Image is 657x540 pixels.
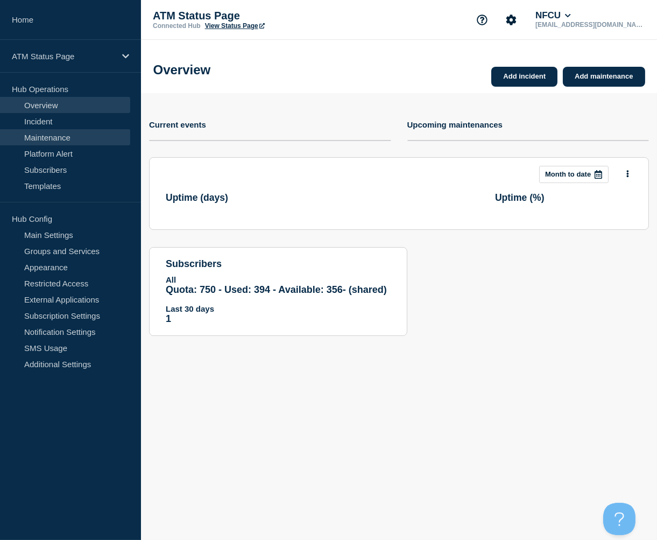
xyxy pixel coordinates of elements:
[166,304,391,313] p: Last 30 days
[500,9,522,31] button: Account settings
[533,21,645,29] p: [EMAIL_ADDRESS][DOMAIN_NAME]
[205,22,265,30] a: View Status Page
[471,9,493,31] button: Support
[149,120,206,129] h4: Current events
[166,258,391,270] h4: subscribers
[153,62,211,78] h1: Overview
[166,192,303,204] h3: Uptime ( days )
[12,52,115,61] p: ATM Status Page
[495,192,632,204] h3: Uptime ( % )
[545,170,591,178] p: Month to date
[166,284,387,295] span: Quota: 750 - Used: 394 - Available: 356 - (shared)
[407,120,503,129] h4: Upcoming maintenances
[563,67,645,87] a: Add maintenance
[166,275,391,284] p: All
[491,67,557,87] a: Add incident
[153,22,201,30] p: Connected Hub
[153,10,368,22] p: ATM Status Page
[539,166,609,183] button: Month to date
[603,503,635,535] iframe: Help Scout Beacon - Open
[533,10,573,21] button: NFCU
[166,313,391,325] p: 1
